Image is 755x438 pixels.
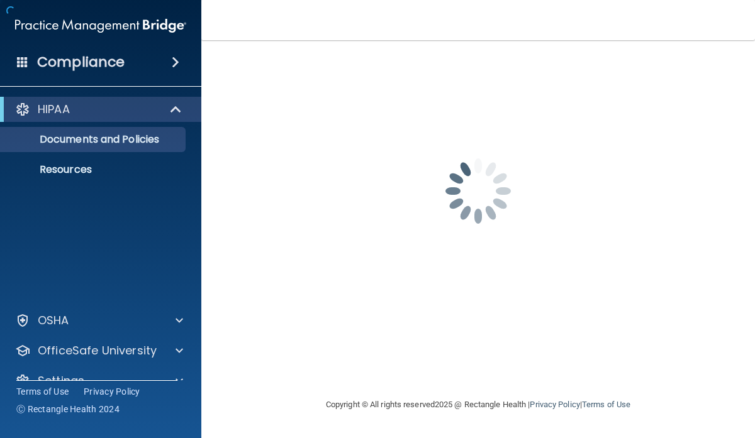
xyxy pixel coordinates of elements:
[15,343,183,358] a: OfficeSafe University
[249,385,708,425] div: Copyright © All rights reserved 2025 @ Rectangle Health | |
[15,102,182,117] a: HIPAA
[38,373,84,388] p: Settings
[8,133,180,146] p: Documents and Policies
[15,373,183,388] a: Settings
[38,313,69,328] p: OSHA
[84,385,140,398] a: Privacy Policy
[8,163,180,176] p: Resources
[15,313,183,328] a: OSHA
[582,400,630,409] a: Terms of Use
[16,403,120,415] span: Ⓒ Rectangle Health 2024
[15,13,186,38] img: PMB logo
[38,343,157,358] p: OfficeSafe University
[38,102,70,117] p: HIPAA
[16,385,69,398] a: Terms of Use
[415,128,541,254] img: spinner.e123f6fc.gif
[530,400,579,409] a: Privacy Policy
[37,53,125,71] h4: Compliance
